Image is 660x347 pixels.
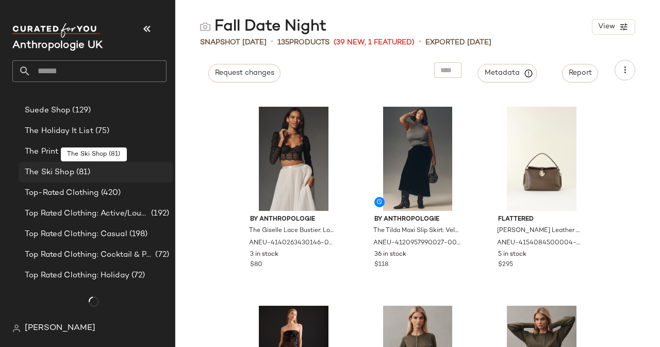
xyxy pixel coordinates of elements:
[478,64,537,82] button: Metadata
[25,270,129,282] span: Top Rated Clothing: Holiday
[373,226,460,236] span: The Tilda Maxi Slip Skirt: Velvet Edition for Women in Black, Nylon/Viscose, Size Small by Anthro...
[74,167,91,178] span: (81)
[498,250,526,259] span: 5 in stock
[12,23,100,38] img: cfy_white_logo.C9jOOHJF.svg
[242,107,345,211] img: 4140263430146_001_b
[498,260,513,270] span: $295
[214,69,274,77] span: Request changes
[271,36,273,48] span: •
[250,215,337,224] span: By Anthropologie
[568,69,592,77] span: Report
[374,215,461,224] span: By Anthropologie
[25,167,74,178] span: The Ski Shop
[497,226,584,236] span: [PERSON_NAME] Leather Mini Crossbody Bag for Women in Beige, Polyester/Cotton/Leather by Flattere...
[277,37,329,48] div: Products
[374,250,406,259] span: 36 in stock
[200,37,267,48] span: Snapshot [DATE]
[25,187,99,199] span: Top-Rated Clothing
[277,39,289,46] span: 135
[562,64,598,82] button: Report
[129,270,145,282] span: (72)
[497,239,584,248] span: ANEU-4154084500004-000-036
[25,208,149,220] span: Top Rated Clothing: Active/Lounge/Sport
[490,107,593,211] img: 4154084500004_036_e
[12,40,103,51] span: Current Company Name
[25,322,95,335] span: [PERSON_NAME]
[419,36,421,48] span: •
[249,239,336,248] span: ANEU-4140263430146-000-001
[484,69,531,78] span: Metadata
[250,250,278,259] span: 3 in stock
[374,260,388,270] span: $118
[366,107,470,211] img: 4120957990027_001_c
[592,19,635,35] button: View
[12,324,21,333] img: svg%3e
[127,228,148,240] span: (198)
[25,249,153,261] span: Top Rated Clothing: Cocktail & Party
[373,239,460,248] span: ANEU-4120957990027-000-001
[498,215,585,224] span: Flattered
[149,208,169,220] span: (192)
[25,228,127,240] span: Top Rated Clothing: Casual
[250,260,262,270] span: $80
[425,37,491,48] p: Exported [DATE]
[25,105,70,117] span: Suede Shop
[99,187,121,199] span: (420)
[598,23,615,31] span: View
[93,125,110,137] span: (75)
[200,16,326,37] div: Fall Date Night
[249,226,336,236] span: The Giselle Lace Bustier: Long-Sleeve Edition Top for Women in Black, Nylon/Elastane, Size Medium...
[208,64,280,82] button: Request changes
[153,249,169,261] span: (72)
[334,37,415,48] span: (39 New, 1 Featured)
[25,125,93,137] span: The Holiday It List
[200,22,210,32] img: svg%3e
[80,146,101,158] span: (162)
[70,105,91,117] span: (129)
[25,146,80,158] span: The Print Shop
